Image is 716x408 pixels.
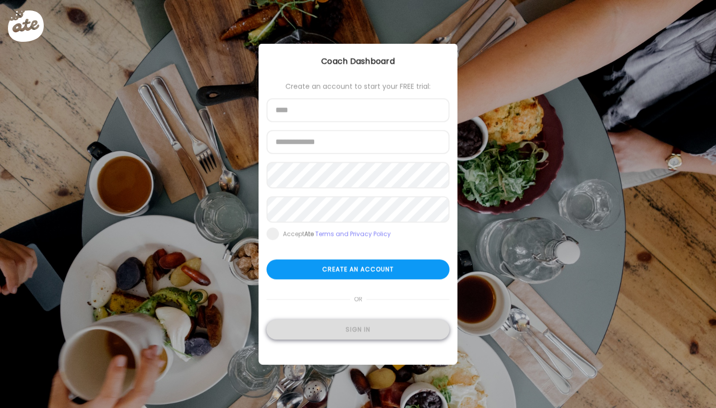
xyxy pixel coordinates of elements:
[267,83,449,91] div: Create an account to start your FREE trial:
[350,290,366,309] span: or
[267,260,449,280] div: Create an account
[304,230,314,238] b: Ate
[259,56,457,68] div: Coach Dashboard
[267,320,449,340] div: Sign in
[315,230,391,238] a: Terms and Privacy Policy
[283,230,391,238] div: Accept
